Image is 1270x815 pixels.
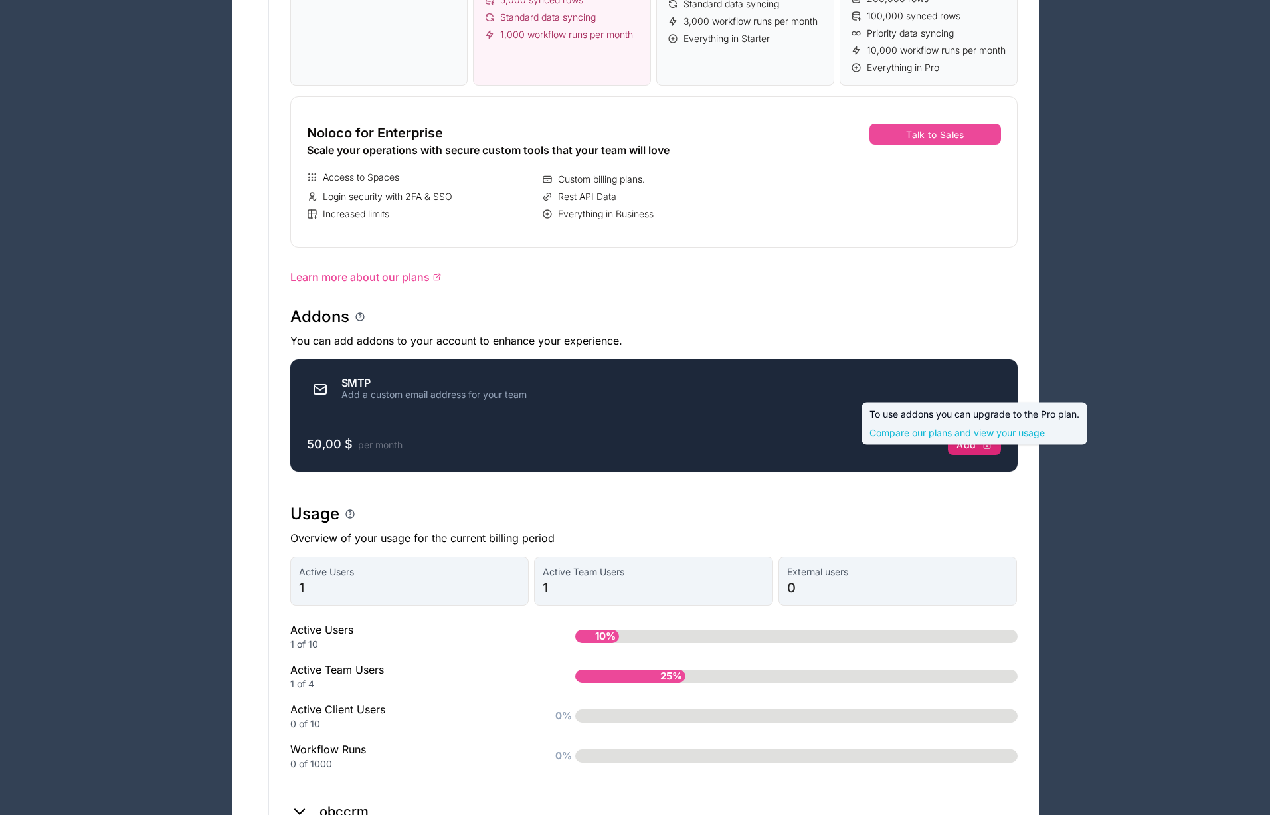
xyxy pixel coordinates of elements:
span: 1,000 workflow runs per month [500,28,633,41]
span: Noloco for Enterprise [307,124,443,142]
span: 10,000 workflow runs per month [867,44,1006,57]
h1: Usage [290,503,339,525]
div: To use addons you can upgrade to the Pro plan. [869,408,1079,440]
span: Active Team Users [543,565,765,579]
a: Compare our plans and view your usage [869,426,1079,440]
span: Rest API Data [558,190,616,203]
span: Priority data syncing [867,27,954,40]
span: External users [787,565,1009,579]
span: 50,00 $ [307,437,353,451]
div: 1 of 4 [290,678,533,691]
div: Active Client Users [290,701,533,731]
span: 0% [552,705,575,727]
span: 0% [552,745,575,767]
span: 100,000 synced rows [867,9,960,23]
div: 0 of 1000 [290,757,533,770]
span: 1 [299,579,521,597]
span: Standard data syncing [500,11,596,24]
div: Active Team Users [290,662,533,691]
div: 0 of 10 [290,717,533,731]
div: Workflow Runs [290,741,533,770]
span: Active Users [299,565,521,579]
button: Talk to Sales [869,124,1000,145]
div: Add a custom email address for your team [341,388,527,401]
iframe: Intercom live chat [1225,770,1257,802]
div: 1 of 10 [290,638,533,651]
span: per month [358,439,403,450]
span: 0 [787,579,1009,597]
p: Overview of your usage for the current billing period [290,530,1018,546]
span: Custom billing plans. [558,173,645,186]
p: You can add addons to your account to enhance your experience. [290,333,1018,349]
div: Active Users [290,622,533,651]
span: 1 [543,579,765,597]
a: Learn more about our plans [290,269,1018,285]
div: Scale your operations with secure custom tools that your team will love [307,142,772,158]
span: Login security with 2FA & SSO [323,190,452,203]
span: Increased limits [323,207,389,221]
span: 25% [657,666,685,687]
span: Everything in Pro [867,61,939,74]
h1: Addons [290,306,349,327]
div: SMTP [341,377,527,388]
span: 3,000 workflow runs per month [683,15,818,28]
span: Learn more about our plans [290,269,430,285]
span: Access to Spaces [323,171,399,184]
span: 10% [592,626,619,648]
span: Everything in Starter [683,32,770,45]
span: Everything in Business [558,207,654,221]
